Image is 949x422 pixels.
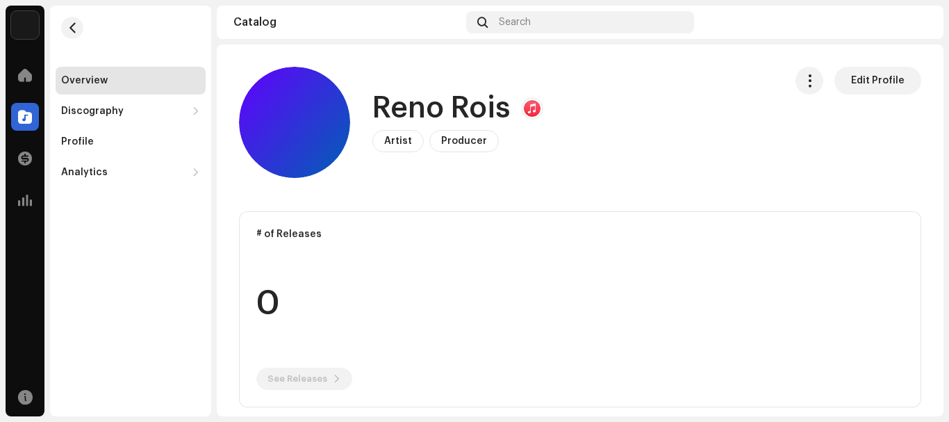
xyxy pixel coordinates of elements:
[905,11,927,33] img: 80daa221-f2c0-4df1-a529-9d7e70fbf4ae
[61,167,108,178] div: Analytics
[441,136,487,146] span: Producer
[851,67,905,95] span: Edit Profile
[56,97,206,125] re-m-nav-dropdown: Discography
[239,211,921,407] re-o-card-data: # of Releases
[834,67,921,95] button: Edit Profile
[233,17,461,28] div: Catalog
[61,106,124,117] div: Discography
[499,17,531,28] span: Search
[56,128,206,156] re-m-nav-item: Profile
[56,159,206,186] re-m-nav-dropdown: Analytics
[384,136,412,146] span: Artist
[372,92,510,124] h1: Reno Rois
[11,11,39,39] img: de0d2825-999c-4937-b35a-9adca56ee094
[61,75,108,86] div: Overview
[56,67,206,95] re-m-nav-item: Overview
[61,136,94,147] div: Profile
